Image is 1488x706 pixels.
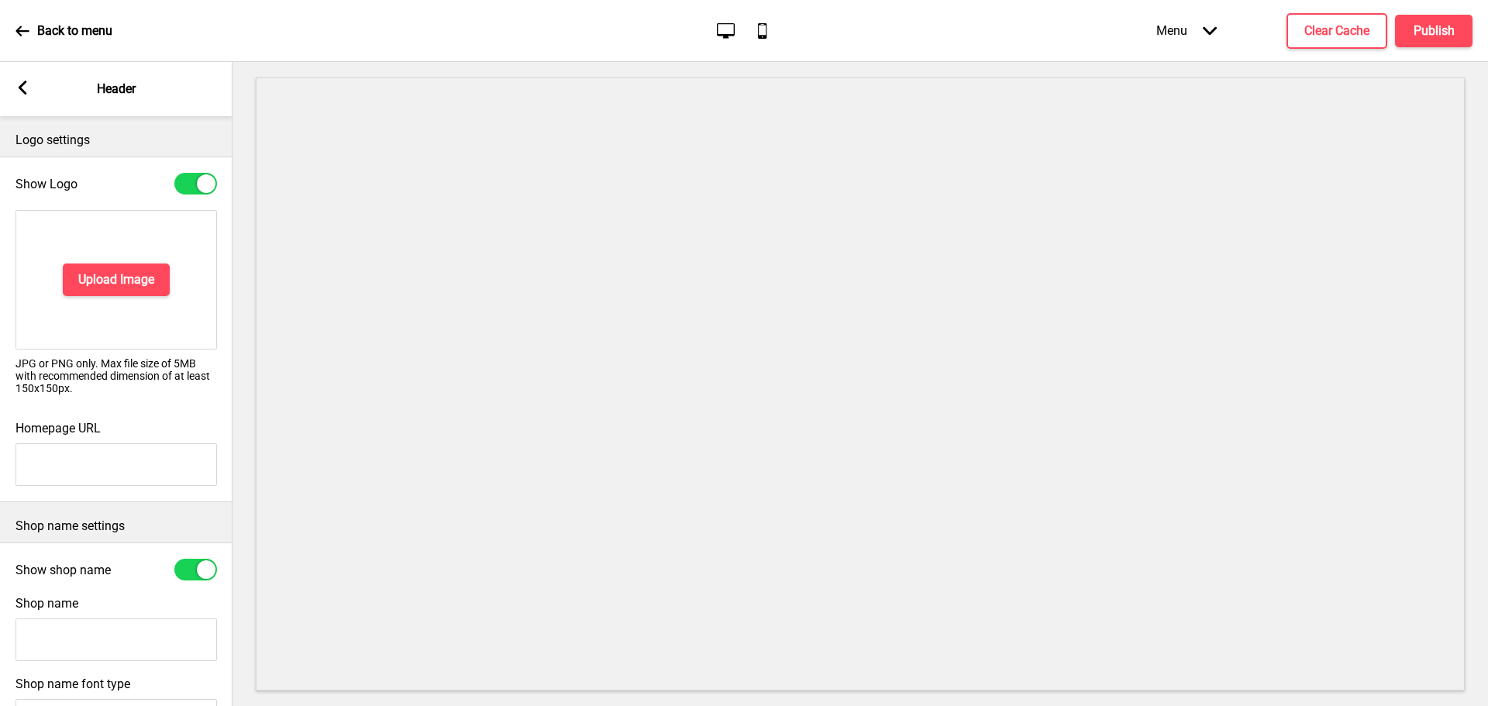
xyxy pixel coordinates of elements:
[78,271,154,288] h4: Upload Image
[1286,13,1387,49] button: Clear Cache
[15,563,111,577] label: Show shop name
[15,596,78,611] label: Shop name
[15,357,217,394] p: JPG or PNG only. Max file size of 5MB with recommended dimension of at least 150x150px.
[1414,22,1455,40] h4: Publish
[1304,22,1369,40] h4: Clear Cache
[15,10,112,52] a: Back to menu
[63,263,170,296] button: Upload Image
[15,177,77,191] label: Show Logo
[1141,8,1232,53] div: Menu
[15,421,101,436] label: Homepage URL
[15,132,217,149] p: Logo settings
[15,518,217,535] p: Shop name settings
[37,22,112,40] p: Back to menu
[1395,15,1472,47] button: Publish
[97,81,136,98] p: Header
[15,677,217,691] label: Shop name font type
